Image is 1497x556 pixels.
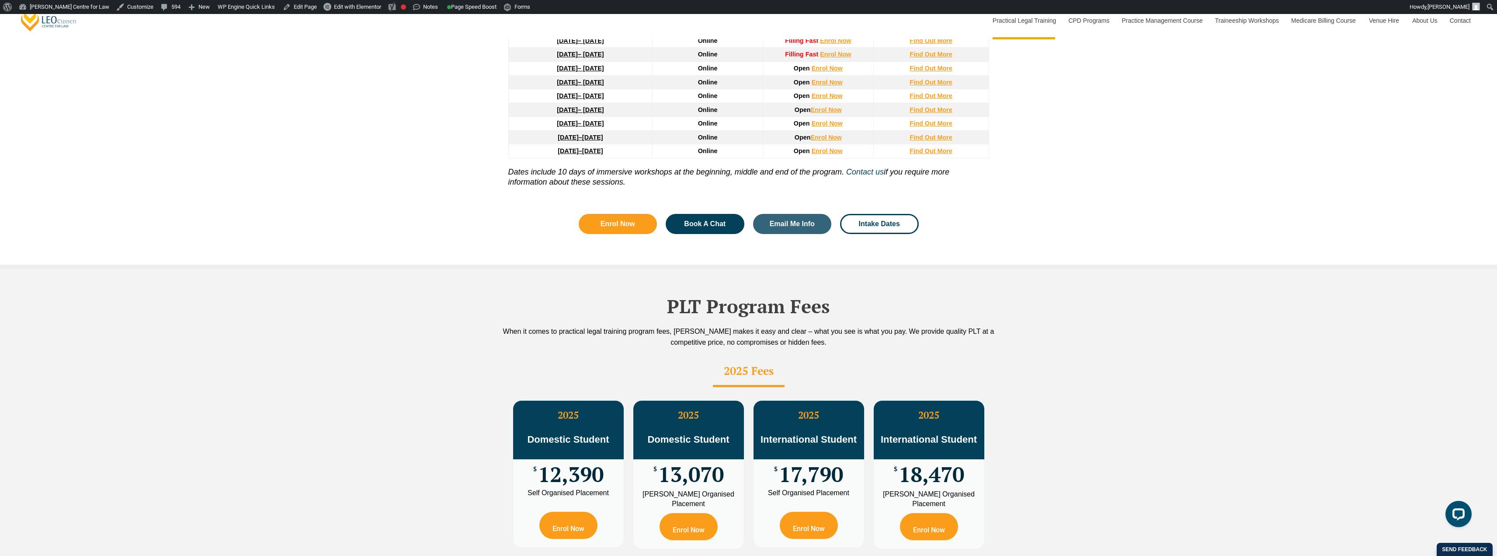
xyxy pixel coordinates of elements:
[557,65,604,72] a: [DATE]– [DATE]
[812,65,843,72] a: Enrol Now
[666,214,744,234] a: Book A Chat
[820,37,851,44] a: Enrol Now
[779,466,843,483] span: 17,790
[500,326,998,348] div: When it comes to practical legal training program fees, [PERSON_NAME] makes it easy and clear – w...
[910,51,952,58] a: Find Out More
[794,147,810,154] span: Open
[557,37,604,44] a: [DATE]– [DATE]
[401,4,406,10] div: Focus keyphrase not set
[1406,2,1443,39] a: About Us
[557,37,578,44] strong: [DATE]
[579,214,657,234] a: Enrol Now
[508,168,844,176] i: Dates include 10 days of immersive workshops at the beginning, middle and end of the program.
[558,147,603,154] a: [DATE]–[DATE]
[582,147,603,154] span: [DATE]
[910,92,952,99] a: Find Out More
[698,92,718,99] span: Online
[698,106,718,113] span: Online
[794,120,810,127] span: Open
[840,214,919,234] a: Intake Dates
[660,513,718,540] a: Enrol Now
[794,79,810,86] span: Open
[812,147,843,154] a: Enrol Now
[698,51,718,58] span: Online
[900,513,958,540] a: Enrol Now
[794,65,810,72] span: Open
[508,158,989,188] p: if you require more information about these sessions.
[698,79,718,86] span: Online
[910,106,952,113] a: Find Out More
[558,147,579,154] strong: [DATE]
[558,134,579,141] strong: [DATE]
[753,214,832,234] a: Email Me Info
[910,79,952,86] a: Find Out More
[513,409,624,421] h3: 2025
[910,65,952,72] a: Find Out More
[785,37,818,44] strong: Filling Fast
[811,134,842,141] a: Enrol Now
[20,7,78,32] a: [PERSON_NAME] Centre for Law
[894,466,897,472] span: $
[874,409,984,421] h3: 2025
[557,51,578,58] strong: [DATE]
[633,409,744,421] h3: 2025
[780,512,838,539] a: Enrol Now
[812,92,843,99] a: Enrol Now
[557,92,604,99] a: [DATE]– [DATE]
[1438,497,1475,534] iframe: LiveChat chat widget
[1115,2,1209,39] a: Practice Management Course
[881,434,977,445] span: International Student
[1443,2,1477,39] a: Contact
[1209,2,1285,39] a: Traineeship Workshops
[1362,2,1406,39] a: Venue Hire
[795,134,811,141] span: Open
[785,51,818,58] strong: Filling Fast
[1428,3,1469,10] span: [PERSON_NAME]
[859,220,900,227] span: Intake Dates
[820,51,851,58] a: Enrol Now
[647,434,729,445] span: Domestic Student
[539,512,597,539] a: Enrol Now
[910,134,952,141] a: Find Out More
[557,79,604,86] a: [DATE]– [DATE]
[910,120,952,127] a: Find Out More
[557,51,604,58] a: [DATE]– [DATE]
[812,79,843,86] a: Enrol Now
[774,466,778,472] span: $
[713,357,785,387] div: 2025 Fees
[794,92,810,99] span: Open
[811,106,842,113] a: Enrol Now
[899,466,964,483] span: 18,470
[698,147,718,154] span: Online
[582,134,603,141] span: [DATE]
[761,434,857,445] span: International Student
[698,120,718,127] span: Online
[538,466,604,483] span: 12,390
[910,147,952,154] a: Find Out More
[640,490,737,509] div: [PERSON_NAME] Organised Placement
[795,106,811,113] span: Open
[910,37,952,44] a: Find Out More
[557,120,604,127] a: [DATE]– [DATE]
[557,106,578,113] strong: [DATE]
[698,134,718,141] span: Online
[684,220,726,227] span: Book A Chat
[557,120,578,127] strong: [DATE]
[533,466,537,472] span: $
[812,120,843,127] a: Enrol Now
[754,409,864,421] h3: 2025
[698,65,718,72] span: Online
[1062,2,1115,39] a: CPD Programs
[557,79,578,86] strong: [DATE]
[500,295,998,317] h2: PLT Program Fees
[557,92,578,99] strong: [DATE]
